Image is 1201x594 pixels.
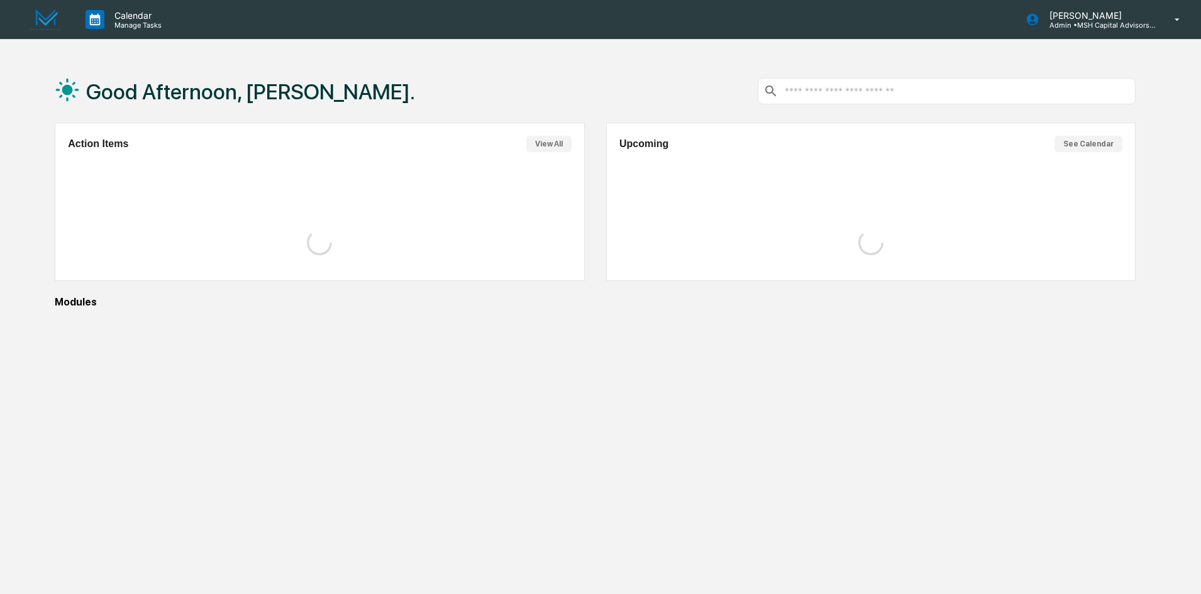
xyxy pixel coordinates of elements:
h2: Upcoming [619,138,668,150]
div: Modules [55,296,1136,308]
img: logo [30,9,60,31]
p: Manage Tasks [104,21,168,30]
button: See Calendar [1054,136,1122,152]
h2: Action Items [68,138,128,150]
p: Calendar [104,10,168,21]
p: Admin • MSH Capital Advisors LLC - RIA [1039,21,1156,30]
h1: Good Afternoon, [PERSON_NAME]. [86,79,415,104]
p: [PERSON_NAME] [1039,10,1156,21]
button: View All [526,136,572,152]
